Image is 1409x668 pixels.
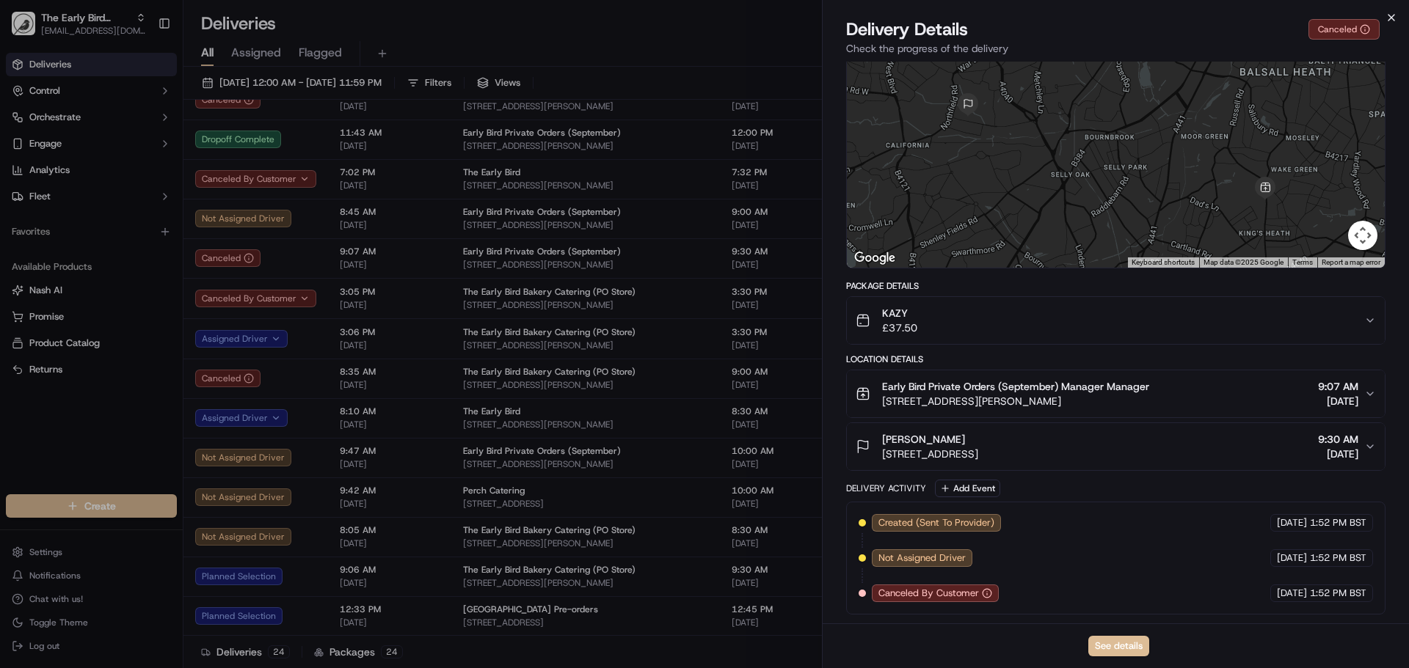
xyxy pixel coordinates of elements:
img: Google [851,249,899,268]
button: [PERSON_NAME][STREET_ADDRESS]9:30 AM[DATE] [847,423,1385,470]
span: 1:52 PM BST [1310,587,1366,600]
input: Got a question? Start typing here... [38,95,264,110]
span: Delivery Details [846,18,968,41]
span: [PERSON_NAME] [PERSON_NAME] [45,267,194,279]
div: Location Details [846,353,1386,365]
span: [DATE] [1318,447,1358,461]
div: Package Details [846,280,1386,292]
img: 1753817452368-0c19585d-7be3-40d9-9a41-2dc781b3d1eb [31,140,57,166]
span: Map data ©2025 Google [1204,258,1284,266]
span: 9:30 AM [1318,432,1358,447]
img: Bea Lacdao [15,213,38,237]
a: Powered byPylon [103,363,178,375]
img: Joana Marie Avellanoza [15,253,38,276]
a: 💻API Documentation [118,322,241,348]
p: Welcome 👋 [15,59,267,82]
button: Keyboard shortcuts [1132,257,1195,268]
button: Add Event [935,480,1000,497]
button: See details [1088,636,1149,656]
a: 📗Knowledge Base [9,322,118,348]
span: Not Assigned Driver [878,551,966,565]
div: 📗 [15,329,26,341]
span: • [197,267,203,279]
div: Start new chat [66,140,241,155]
span: Created (Sent To Provider) [878,516,994,529]
span: 9:07 AM [1318,379,1358,394]
p: Check the progress of the delivery [846,41,1386,56]
span: KAZY [882,306,917,320]
span: [DATE] [130,227,160,239]
span: [DATE] [1318,394,1358,408]
button: Map camera controls [1348,221,1377,250]
div: We're available if you need us! [66,155,202,166]
img: 1736555255976-a54dd68f-1ca7-489b-9aae-adbdc363a1c4 [15,140,41,166]
span: [STREET_ADDRESS] [882,447,978,461]
span: [DATE] [1277,516,1307,529]
span: Knowledge Base [29,328,112,342]
a: Open this area in Google Maps (opens a new window) [851,249,899,268]
span: [DATE] [1277,551,1307,565]
span: [DATE] [205,267,236,279]
span: [PERSON_NAME] [45,227,119,239]
div: 💻 [124,329,136,341]
span: Early Bird Private Orders (September) Manager Manager [882,379,1149,394]
img: 1736555255976-a54dd68f-1ca7-489b-9aae-adbdc363a1c4 [29,228,41,240]
button: KAZY£37.50 [847,297,1385,344]
span: 1:52 PM BST [1310,516,1366,529]
span: [PERSON_NAME] [882,432,965,447]
div: Past conversations [15,191,98,202]
img: 1736555255976-a54dd68f-1ca7-489b-9aae-adbdc363a1c4 [29,268,41,279]
span: • [122,227,127,239]
button: See all [227,188,267,205]
div: Delivery Activity [846,482,926,494]
button: Start new chat [250,144,267,162]
span: Pylon [146,364,178,375]
a: Terms (opens in new tab) [1292,258,1313,266]
span: £37.50 [882,320,917,335]
span: [DATE] [1277,587,1307,600]
span: Canceled By Customer [878,587,979,600]
button: Early Bird Private Orders (September) Manager Manager[STREET_ADDRESS][PERSON_NAME]9:07 AM[DATE] [847,370,1385,417]
span: API Documentation [139,328,236,342]
button: Canceled [1308,19,1380,40]
span: 1:52 PM BST [1310,551,1366,565]
a: Report a map error [1322,258,1380,266]
img: Nash [15,15,44,44]
span: [STREET_ADDRESS][PERSON_NAME] [882,394,1149,408]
